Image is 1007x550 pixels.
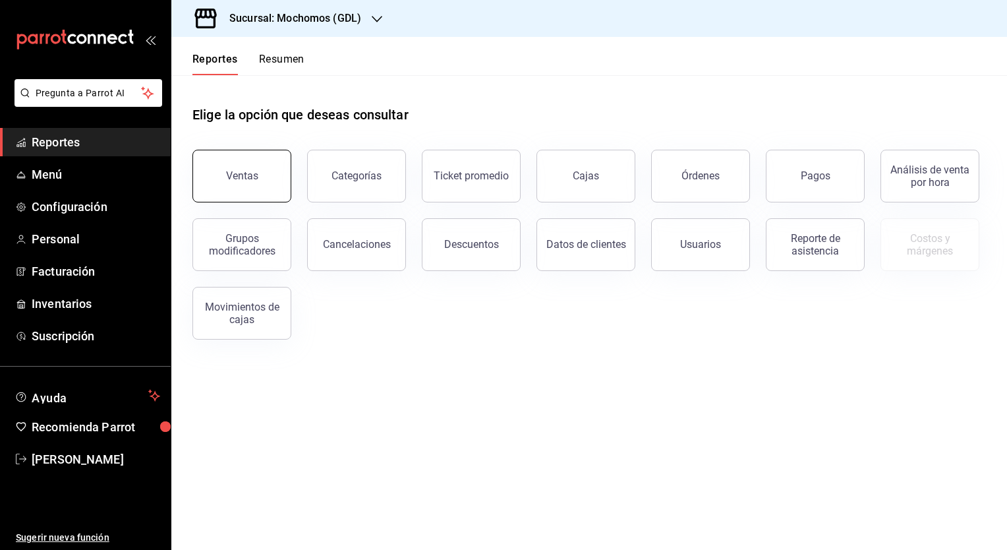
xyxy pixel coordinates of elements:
[880,218,979,271] button: Contrata inventarios para ver este reporte
[536,218,635,271] button: Datos de clientes
[546,238,626,251] div: Datos de clientes
[331,169,382,182] div: Categorías
[145,34,156,45] button: open_drawer_menu
[201,301,283,326] div: Movimientos de cajas
[880,150,979,202] button: Análisis de venta por hora
[9,96,162,109] a: Pregunta a Parrot AI
[766,150,865,202] button: Pagos
[32,452,124,466] font: [PERSON_NAME]
[32,135,80,149] font: Reportes
[323,238,391,251] div: Cancelaciones
[16,532,109,543] font: Sugerir nueva función
[201,232,283,257] div: Grupos modificadores
[573,168,600,184] div: Cajas
[434,169,509,182] div: Ticket promedio
[192,287,291,340] button: Movimientos de cajas
[32,297,92,311] font: Inventarios
[422,150,521,202] button: Ticket promedio
[889,164,971,189] div: Análisis de venta por hora
[219,11,361,26] h3: Sucursal: Mochomos (GDL)
[192,105,409,125] h1: Elige la opción que deseas consultar
[192,218,291,271] button: Grupos modificadores
[307,150,406,202] button: Categorías
[32,388,143,404] span: Ayuda
[889,232,971,257] div: Costos y márgenes
[259,53,304,75] button: Resumen
[651,150,750,202] button: Órdenes
[32,200,107,214] font: Configuración
[651,218,750,271] button: Usuarios
[444,238,499,251] div: Descuentos
[32,168,63,181] font: Menú
[766,218,865,271] button: Reporte de asistencia
[32,232,80,246] font: Personal
[14,79,162,107] button: Pregunta a Parrot AI
[192,53,304,75] div: Pestañas de navegación
[774,232,856,257] div: Reporte de asistencia
[681,169,720,182] div: Órdenes
[307,218,406,271] button: Cancelaciones
[226,169,258,182] div: Ventas
[536,150,635,202] a: Cajas
[422,218,521,271] button: Descuentos
[32,264,95,278] font: Facturación
[32,329,94,343] font: Suscripción
[680,238,721,251] div: Usuarios
[32,420,135,434] font: Recomienda Parrot
[801,169,830,182] div: Pagos
[192,53,238,66] font: Reportes
[36,86,142,100] span: Pregunta a Parrot AI
[192,150,291,202] button: Ventas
